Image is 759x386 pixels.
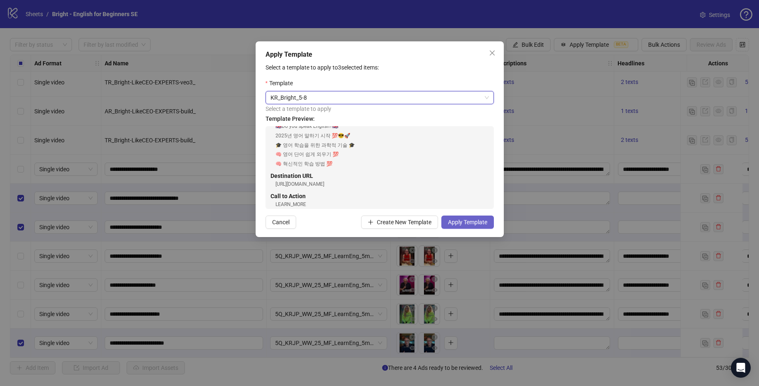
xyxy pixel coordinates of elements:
div: [URL][DOMAIN_NAME] [275,180,489,188]
label: Template [266,79,298,88]
span: close [489,50,496,56]
button: Cancel [266,216,296,229]
div: Select a template to apply [266,104,494,113]
div: Apply Template [266,50,494,60]
div: LEARN_MORE [275,201,489,209]
strong: Call to Action [271,193,306,199]
span: Apply Template [448,219,487,225]
h4: Template Preview: [266,114,494,123]
button: Create New Template [361,216,438,229]
button: Apply Template [441,216,494,229]
div: Open Intercom Messenger [731,358,751,378]
div: 🇬🇧Do you speak English?🇬🇧 [275,122,489,130]
span: Cancel [272,219,290,225]
button: Close [486,46,499,60]
div: 🧠 영어 단어 쉽게 외우기 💯 [275,151,489,158]
div: 🎓 영어 학습을 위한 과학적 기술 🎓 [275,141,489,149]
span: Create New Template [377,219,431,225]
span: plus [368,219,374,225]
p: Select a template to apply to 3 selected items: [266,63,494,72]
span: KR_Bright_5-8 [271,91,489,104]
div: 🧠 혁신적인 학습 방법 💯 [275,160,489,168]
strong: Destination URL [271,173,313,179]
div: 2025년 영어 말하기 시작 💯😎🚀 [275,132,489,140]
